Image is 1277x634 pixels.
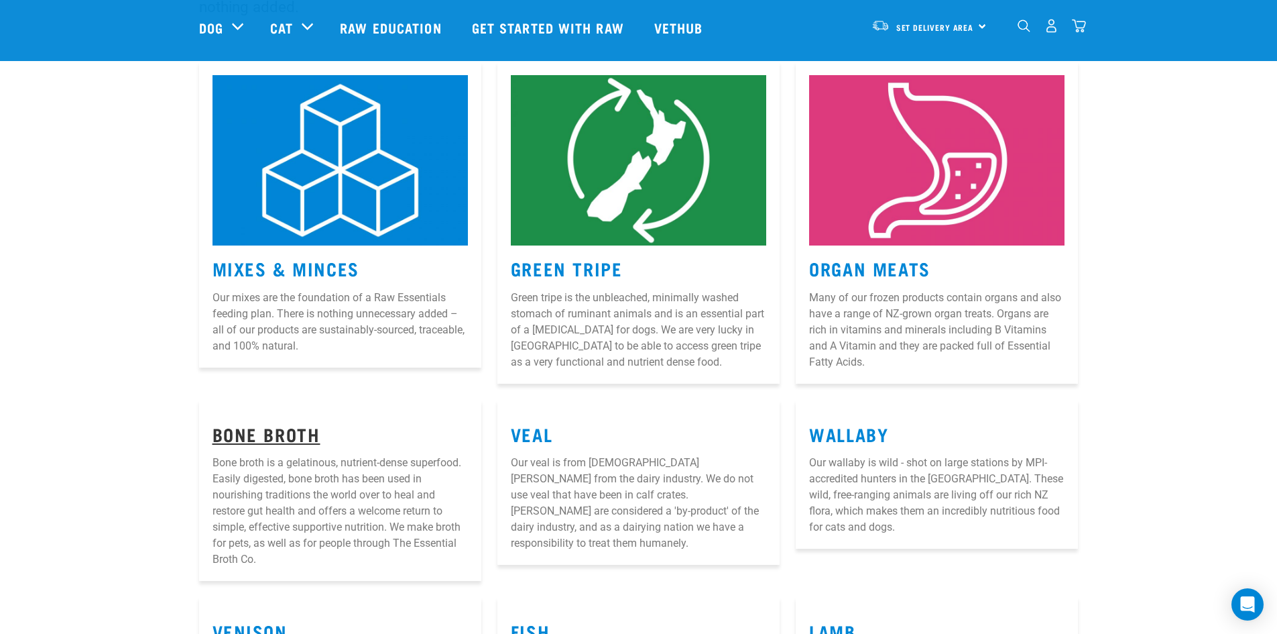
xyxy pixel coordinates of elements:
[459,1,641,54] a: Get started with Raw
[270,17,293,38] a: Cat
[809,429,888,439] a: Wallaby
[199,17,223,38] a: Dog
[1072,19,1086,33] img: home-icon@2x.png
[1018,19,1030,32] img: home-icon-1@2x.png
[212,263,359,273] a: Mixes & Minces
[511,263,623,273] a: Green Tripe
[871,19,890,32] img: van-moving.png
[809,75,1065,246] img: 10_210930_025505.jpg
[212,75,468,246] img: 8_210930_025407.jpg
[896,25,974,30] span: Set Delivery Area
[809,455,1065,535] p: Our wallaby is wild - shot on large stations by MPI-accredited hunters in the [GEOGRAPHIC_DATA]. ...
[1044,19,1058,33] img: user.png
[212,429,320,439] a: Bone Broth
[511,429,552,439] a: Veal
[511,455,766,551] p: Our veal is from [DEMOGRAPHIC_DATA] [PERSON_NAME] from the dairy industry. We do not use veal tha...
[511,75,766,246] img: 8.jpg
[809,263,930,273] a: Organ Meats
[1231,588,1264,621] div: Open Intercom Messenger
[641,1,720,54] a: Vethub
[212,290,468,354] p: Our mixes are the foundation of a Raw Essentials feeding plan. There is nothing unnecessary added...
[212,455,468,568] p: Bone broth is a gelatinous, nutrient-dense superfood. Easily digested, bone broth has been used i...
[809,290,1065,370] p: Many of our frozen products contain organs and also have a range of NZ-grown organ treats. Organs...
[326,1,458,54] a: Raw Education
[511,290,766,370] p: Green tripe is the unbleached, minimally washed stomach of ruminant animals and is an essential p...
